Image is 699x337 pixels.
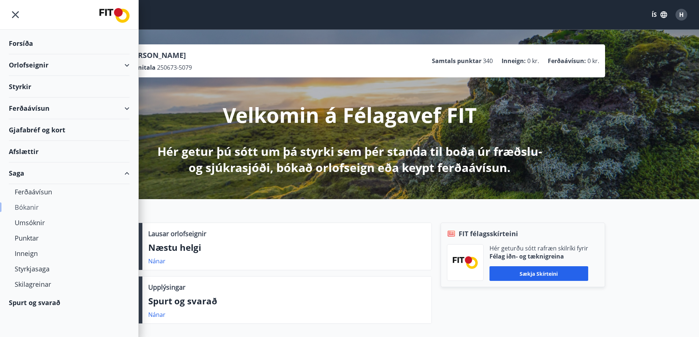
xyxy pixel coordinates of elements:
[648,8,671,21] button: ÍS
[502,57,526,65] p: Inneign :
[489,266,588,281] button: Sækja skírteini
[432,57,481,65] p: Samtals punktar
[156,143,543,176] p: Hér getur þú sótt um þá styrki sem þér standa til boða úr fræðslu- og sjúkrasjóði, bókað orlofsei...
[9,76,130,98] div: Styrkir
[453,256,478,268] img: FPQVkF9lTnNbbaRSFyT17YYeljoOGk5m51IhT0bO.png
[15,230,124,246] div: Punktar
[587,57,599,65] span: 0 kr.
[223,101,477,129] p: Velkomin á Félagavef FIT
[548,57,586,65] p: Ferðaávísun :
[9,54,130,76] div: Orlofseignir
[673,6,690,23] button: H
[9,33,130,54] div: Forsíða
[9,98,130,119] div: Ferðaávísun
[127,63,156,72] p: Kennitala
[148,282,185,292] p: Upplýsingar
[148,295,426,307] p: Spurt og svarað
[9,141,130,162] div: Afslættir
[148,311,165,319] a: Nánar
[527,57,539,65] span: 0 kr.
[483,57,493,65] span: 340
[148,229,206,238] p: Lausar orlofseignir
[99,8,130,23] img: union_logo
[15,215,124,230] div: Umsóknir
[15,276,124,292] div: Skilagreinar
[9,292,130,313] div: Spurt og svarað
[459,229,518,238] span: FIT félagsskírteini
[9,119,130,141] div: Gjafabréf og kort
[148,257,165,265] a: Nánar
[15,199,124,215] div: Bókanir
[15,246,124,261] div: Inneign
[679,11,684,19] span: H
[127,50,192,61] p: [PERSON_NAME]
[15,184,124,199] div: Ferðaávísun
[9,8,22,21] button: menu
[489,252,588,260] p: Félag iðn- og tæknigreina
[148,241,426,254] p: Næstu helgi
[157,63,192,72] span: 250673-5079
[15,261,124,276] div: Styrkjasaga
[9,162,130,184] div: Saga
[489,244,588,252] p: Hér geturðu sótt rafræn skilríki fyrir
